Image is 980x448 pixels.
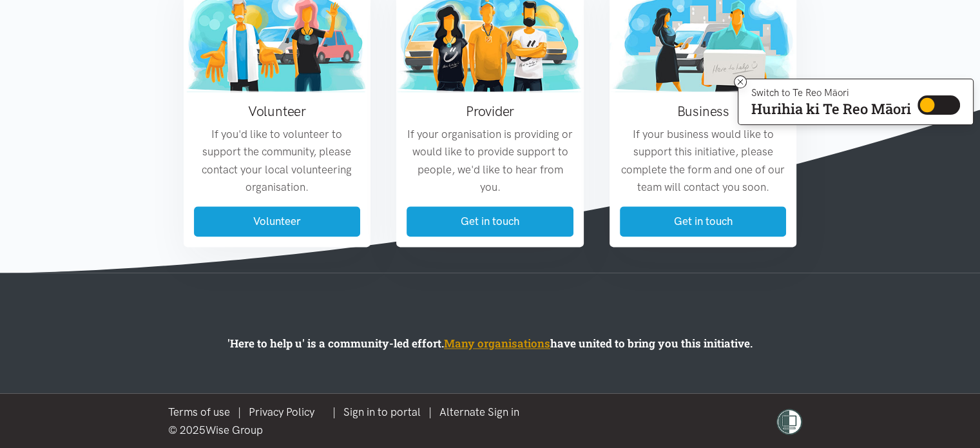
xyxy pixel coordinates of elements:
[194,126,361,196] p: If you'd like to volunteer to support the community, please contact your local volunteering organ...
[751,103,911,115] p: Hurihia ki Te Reo Māori
[168,422,527,439] div: © 2025
[620,126,787,196] p: If your business would like to support this initiative, please complete the form and one of our t...
[194,102,361,121] h3: Volunteer
[776,409,802,434] img: shielded
[206,424,263,436] a: Wise Group
[439,405,519,418] a: Alternate Sign in
[177,335,804,352] p: 'Here to help u' is a community-led effort. have united to bring you this initiative.
[407,102,573,121] h3: Provider
[168,405,230,418] a: Terms of use
[194,206,361,237] a: Volunteer
[343,405,421,418] a: Sign in to portal
[332,405,527,418] span: | |
[407,206,573,237] a: Get in touch
[620,206,787,237] a: Get in touch
[444,336,550,351] a: Many organisations
[168,404,527,421] div: |
[620,102,787,121] h3: Business
[407,126,573,196] p: If your organisation is providing or would like to provide support to people, we'd like to hear f...
[249,405,314,418] a: Privacy Policy
[751,89,911,97] p: Switch to Te Reo Māori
